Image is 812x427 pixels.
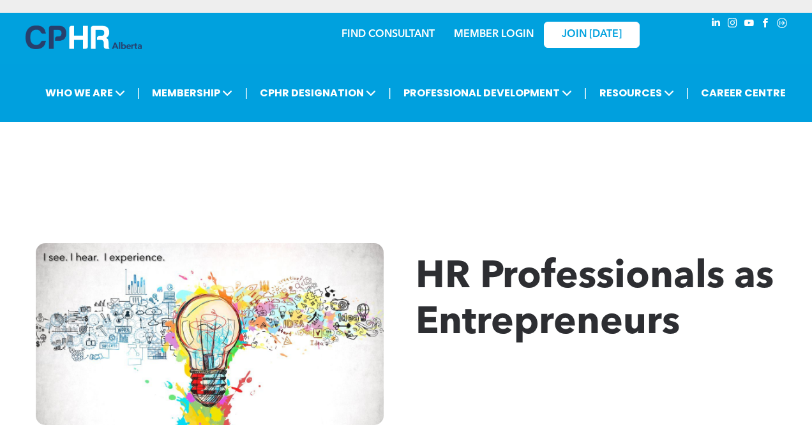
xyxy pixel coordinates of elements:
[725,16,739,33] a: instagram
[342,29,435,40] a: FIND CONSULTANT
[416,258,774,343] span: HR Professionals as Entrepreneurs
[26,26,142,49] img: A blue and white logo for cp alberta
[758,16,772,33] a: facebook
[256,81,380,105] span: CPHR DESIGNATION
[544,22,640,48] a: JOIN [DATE]
[697,81,790,105] a: CAREER CENTRE
[562,29,622,41] span: JOIN [DATE]
[454,29,534,40] a: MEMBER LOGIN
[686,80,689,106] li: |
[709,16,723,33] a: linkedin
[148,81,236,105] span: MEMBERSHIP
[775,16,789,33] a: Social network
[137,80,140,106] li: |
[584,80,587,106] li: |
[596,81,678,105] span: RESOURCES
[244,80,248,106] li: |
[742,16,756,33] a: youtube
[400,81,576,105] span: PROFESSIONAL DEVELOPMENT
[388,80,391,106] li: |
[41,81,129,105] span: WHO WE ARE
